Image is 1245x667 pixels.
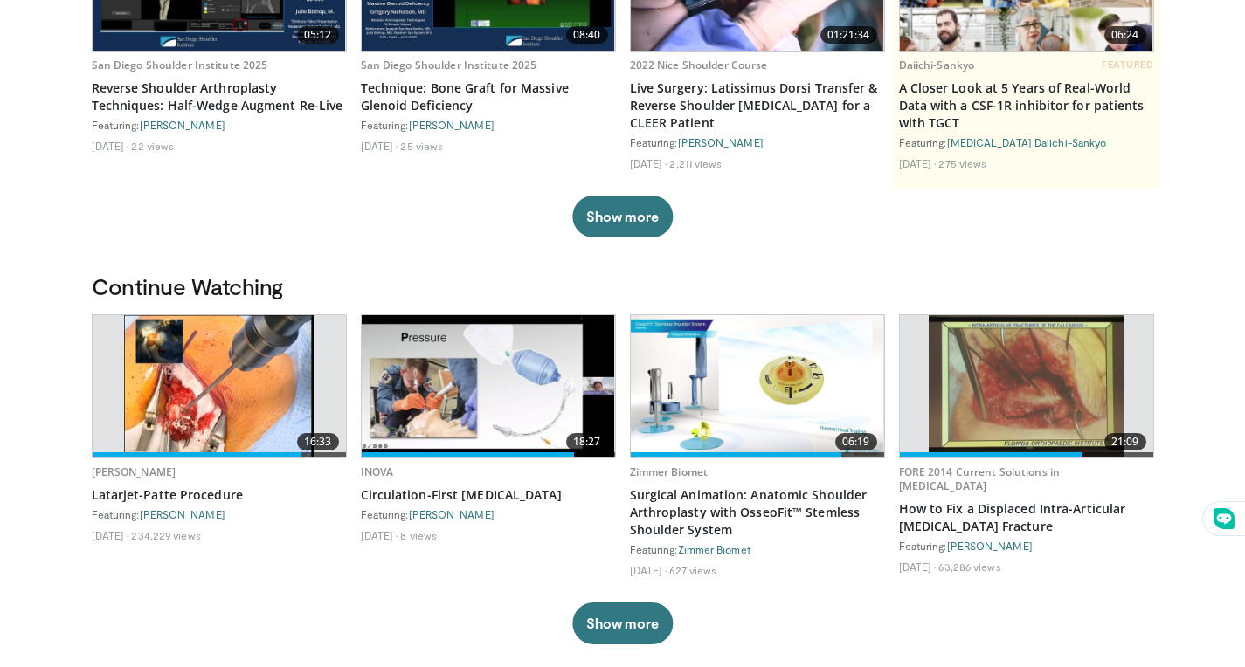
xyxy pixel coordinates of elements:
[409,119,495,131] a: [PERSON_NAME]
[947,540,1033,552] a: [PERSON_NAME]
[947,136,1107,148] a: [MEDICAL_DATA] Daiichi-Sankyo
[362,315,615,457] a: 18:27
[140,508,225,520] a: [PERSON_NAME]
[899,135,1154,149] div: Featuring:
[631,315,884,457] a: 06:19
[630,542,885,556] div: Featuring:
[572,602,673,644] button: Show more
[630,156,667,170] li: [DATE]
[92,139,129,153] li: [DATE]
[92,486,347,504] a: Latarjet-Patte Procedure
[361,118,616,132] div: Featuring:
[630,563,667,577] li: [DATE]
[131,139,174,153] li: 22 views
[669,563,716,577] li: 627 views
[124,315,315,457] img: 617583_3.png.620x360_q85_upscale.jpg
[631,315,884,457] img: 84e7f812-2061-4fff-86f6-cdff29f66ef4.620x360_q85_upscale.jpg
[820,26,877,44] span: 01:21:34
[362,315,615,457] img: 2cae3fc8-a0a4-4b33-85f6-9f491572fa34.620x360_q85_upscale.jpg
[92,528,129,542] li: [DATE]
[899,539,1154,553] div: Featuring:
[938,156,986,170] li: 275 views
[92,79,347,114] a: Reverse Shoulder Arthroplasty Techniques: Half-Wedge Augment Re-Live
[92,507,347,521] div: Featuring:
[361,486,616,504] a: Circulation-First [MEDICAL_DATA]
[630,58,768,72] a: 2022 Nice Shoulder Course
[566,433,608,450] span: 18:27
[1104,26,1146,44] span: 06:24
[899,58,975,72] a: Daiichi-Sankyo
[1104,433,1146,450] span: 21:09
[899,464,1061,493] a: FORE 2014 Current Solutions in [MEDICAL_DATA]
[899,500,1154,535] a: How to Fix a Displaced Intra-Articular [MEDICAL_DATA] Fracture
[630,464,709,479] a: Zimmer Biomet
[361,58,537,72] a: San Diego Shoulder Institute 2025
[131,528,200,542] li: 234,229 views
[899,560,937,574] li: [DATE]
[929,315,1123,457] img: 55ff4537-6d30-4030-bbbb-bab469c05b17.620x360_q85_upscale.jpg
[361,464,394,479] a: INOVA
[630,486,885,539] a: Surgical Animation: Anatomic Shoulder Arthroplasty with OsseoFit™ Stemless Shoulder System
[630,135,885,149] div: Featuring:
[92,118,347,132] div: Featuring:
[140,119,225,131] a: [PERSON_NAME]
[92,58,268,72] a: San Diego Shoulder Institute 2025
[835,433,877,450] span: 06:19
[899,156,937,170] li: [DATE]
[409,508,495,520] a: [PERSON_NAME]
[938,560,1000,574] li: 63,286 views
[899,79,1154,132] a: A Closer Look at 5 Years of Real-World Data with a CSF-1R inhibitor for patients with TGCT
[361,139,398,153] li: [DATE]
[678,543,750,555] a: Zimmer Biomet
[400,528,437,542] li: 8 views
[93,315,346,457] a: 16:33
[678,136,764,148] a: [PERSON_NAME]
[400,139,443,153] li: 25 views
[669,156,722,170] li: 2,211 views
[92,272,1154,300] h3: Continue Watching
[572,196,673,237] button: Show more
[566,26,608,44] span: 08:40
[630,79,885,132] a: Live Surgery: Latissimus Dorsi Transfer & Reverse Shoulder [MEDICAL_DATA] for a CLEER Patient
[900,315,1153,457] a: 21:09
[361,79,616,114] a: Technique: Bone Graft for Massive Glenoid Deficiency
[361,507,616,521] div: Featuring:
[297,26,339,44] span: 05:12
[1102,58,1153,71] span: FEATURED
[297,433,339,450] span: 16:33
[92,464,176,479] a: [PERSON_NAME]
[361,528,398,542] li: [DATE]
